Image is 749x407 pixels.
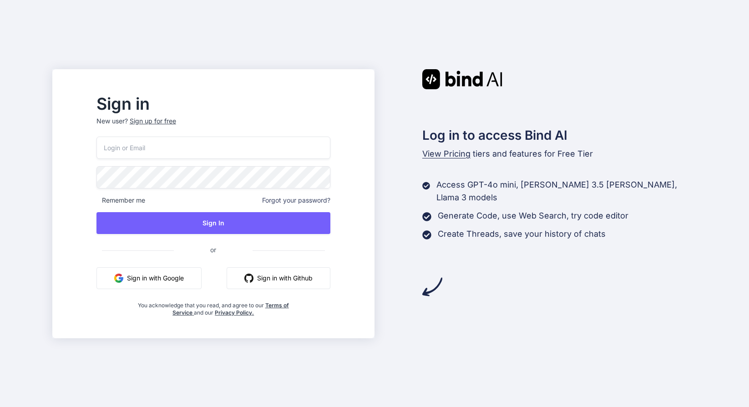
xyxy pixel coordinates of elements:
img: Bind AI logo [422,69,502,89]
div: You acknowledge that you read, and agree to our and our [135,296,291,316]
input: Login or Email [96,137,330,159]
span: or [174,239,253,261]
p: tiers and features for Free Tier [422,148,697,160]
span: View Pricing [422,149,471,158]
div: Sign up for free [130,117,176,126]
button: Sign in with Github [227,267,330,289]
a: Terms of Service [172,302,289,316]
img: google [114,274,123,283]
h2: Sign in [96,97,330,111]
a: Privacy Policy. [215,309,254,316]
p: Generate Code, use Web Search, try code editor [438,209,628,222]
button: Sign in with Google [96,267,202,289]
img: github [244,274,253,283]
p: Access GPT-4o mini, [PERSON_NAME] 3.5 [PERSON_NAME], Llama 3 models [436,178,697,204]
p: Create Threads, save your history of chats [438,228,606,240]
h2: Log in to access Bind AI [422,126,697,145]
p: New user? [96,117,330,137]
img: arrow [422,277,442,297]
span: Remember me [96,196,145,205]
button: Sign In [96,212,330,234]
span: Forgot your password? [262,196,330,205]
